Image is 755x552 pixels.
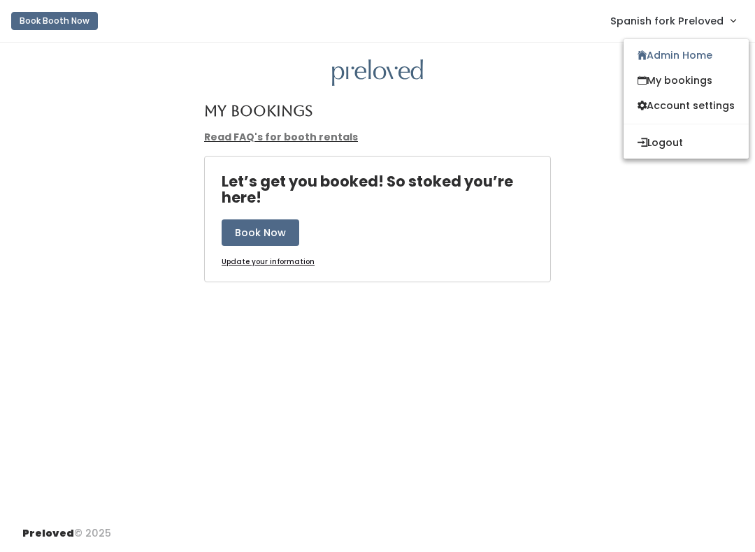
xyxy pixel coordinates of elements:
[222,256,315,267] u: Update your information
[22,526,74,540] span: Preloved
[596,6,749,36] a: Spanish fork Preloved
[624,93,749,118] a: Account settings
[204,130,358,144] a: Read FAQ's for booth rentals
[11,6,98,36] a: Book Booth Now
[332,59,423,87] img: preloved logo
[624,130,749,155] button: Logout
[610,13,724,29] span: Spanish fork Preloved
[11,12,98,30] button: Book Booth Now
[624,68,749,93] a: My bookings
[624,43,749,68] a: Admin Home
[222,257,315,268] a: Update your information
[204,103,312,119] h4: My Bookings
[222,219,299,246] button: Book Now
[222,173,550,205] h4: Let’s get you booked! So stoked you’re here!
[22,515,111,541] div: © 2025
